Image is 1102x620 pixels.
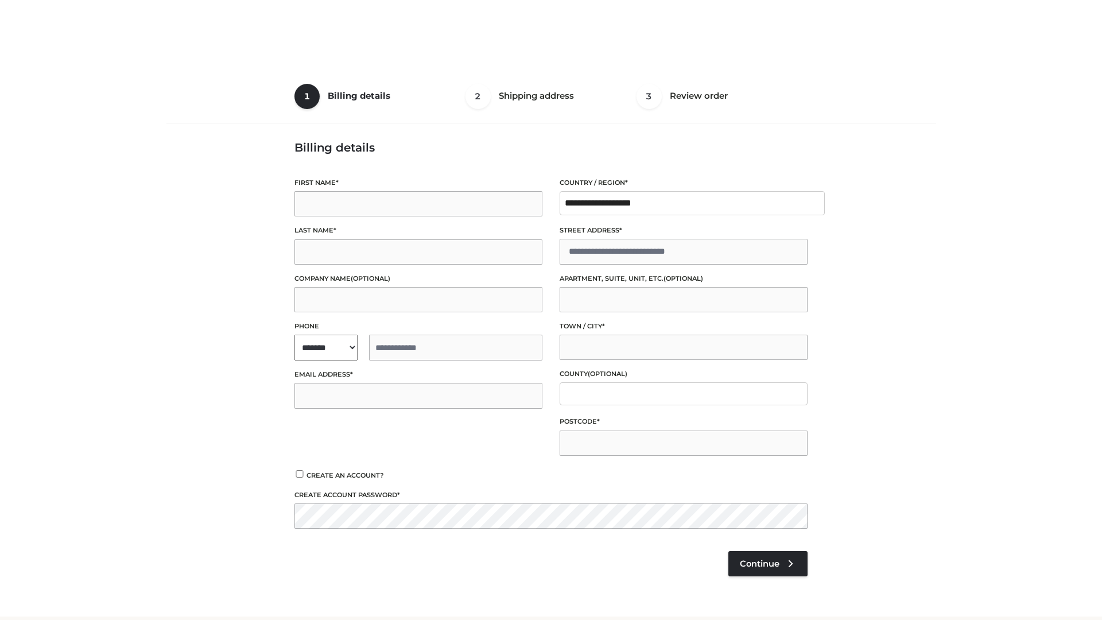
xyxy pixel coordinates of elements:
label: Phone [294,321,542,332]
label: Create account password [294,490,808,501]
span: 2 [465,84,491,109]
label: First name [294,177,542,188]
label: Last name [294,225,542,236]
span: Billing details [328,90,390,101]
span: Create an account? [306,471,384,479]
label: Apartment, suite, unit, etc. [560,273,808,284]
input: Create an account? [294,470,305,478]
span: 3 [637,84,662,109]
span: (optional) [351,274,390,282]
label: Postcode [560,416,808,427]
label: Country / Region [560,177,808,188]
span: (optional) [663,274,703,282]
span: Review order [670,90,728,101]
label: County [560,369,808,379]
span: (optional) [588,370,627,378]
label: Company name [294,273,542,284]
span: Continue [740,559,779,569]
h3: Billing details [294,141,808,154]
label: Town / City [560,321,808,332]
span: Shipping address [499,90,574,101]
label: Email address [294,369,542,380]
a: Continue [728,551,808,576]
label: Street address [560,225,808,236]
span: 1 [294,84,320,109]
